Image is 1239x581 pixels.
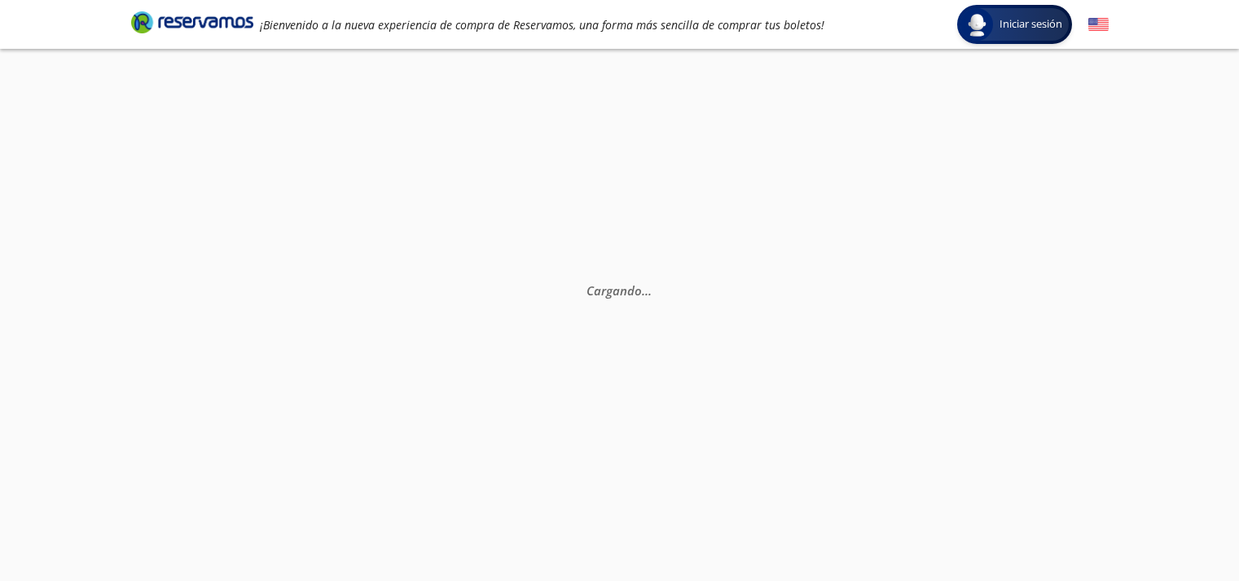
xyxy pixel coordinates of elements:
[131,10,253,39] a: Brand Logo
[993,16,1069,33] span: Iniciar sesión
[260,17,824,33] em: ¡Bienvenido a la nueva experiencia de compra de Reservamos, una forma más sencilla de comprar tus...
[131,10,253,34] i: Brand Logo
[587,282,652,299] em: Cargando
[645,282,648,299] span: .
[1088,15,1109,35] button: English
[648,282,652,299] span: .
[642,282,645,299] span: .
